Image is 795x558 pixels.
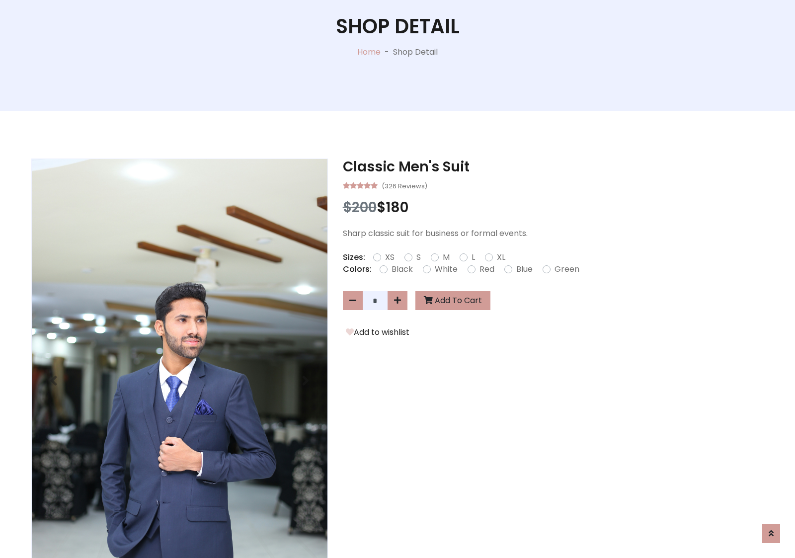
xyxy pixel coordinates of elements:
a: Home [357,46,381,58]
button: Add to wishlist [343,326,412,339]
h3: $ [343,199,764,216]
p: - [381,46,393,58]
label: White [435,263,458,275]
label: L [472,251,475,263]
label: M [443,251,450,263]
label: S [416,251,421,263]
small: (326 Reviews) [382,179,427,191]
label: Red [479,263,494,275]
p: Sharp classic suit for business or formal events. [343,228,764,239]
label: XS [385,251,395,263]
p: Shop Detail [393,46,438,58]
label: Blue [516,263,533,275]
span: $200 [343,198,377,217]
h3: Classic Men's Suit [343,159,764,175]
button: Add To Cart [415,291,490,310]
p: Sizes: [343,251,365,263]
label: Green [555,263,579,275]
h1: Shop Detail [336,14,460,38]
label: XL [497,251,505,263]
span: 180 [386,198,408,217]
p: Colors: [343,263,372,275]
label: Black [392,263,413,275]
